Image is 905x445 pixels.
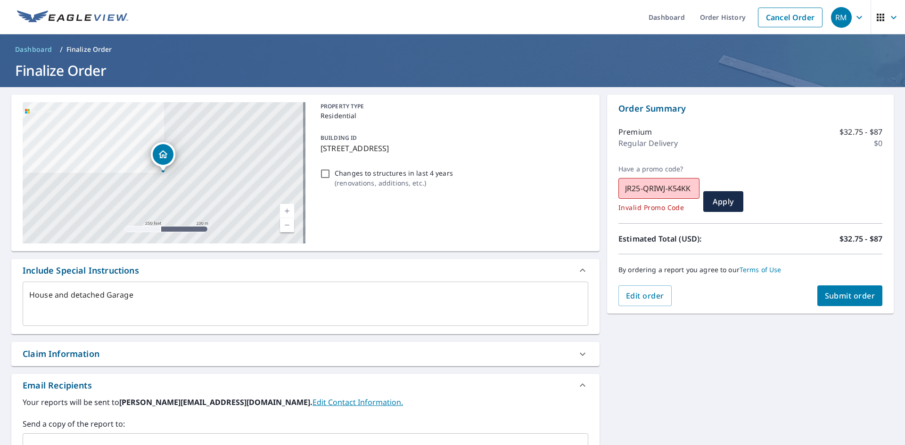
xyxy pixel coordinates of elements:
[825,291,875,301] span: Submit order
[23,264,139,277] div: Include Special Instructions
[11,42,894,57] nav: breadcrumb
[335,178,453,188] p: ( renovations, additions, etc. )
[321,111,584,121] p: Residential
[119,397,313,407] b: [PERSON_NAME][EMAIL_ADDRESS][DOMAIN_NAME].
[335,168,453,178] p: Changes to structures in last 4 years
[711,196,736,207] span: Apply
[15,45,52,54] span: Dashboard
[321,102,584,111] p: PROPERTY TYPE
[618,285,672,306] button: Edit order
[321,134,357,142] p: BUILDING ID
[618,165,699,173] label: Have a promo code?
[618,126,652,138] p: Premium
[740,265,782,274] a: Terms of Use
[11,42,56,57] a: Dashboard
[313,397,403,407] a: EditContactInfo
[66,45,112,54] p: Finalize Order
[23,348,99,360] div: Claim Information
[626,291,664,301] span: Edit order
[11,259,600,282] div: Include Special Instructions
[11,342,600,366] div: Claim Information
[874,138,882,149] p: $0
[758,8,823,27] a: Cancel Order
[280,204,294,218] a: Current Level 17, Zoom In
[11,61,894,80] h1: Finalize Order
[817,285,883,306] button: Submit order
[11,374,600,396] div: Email Recipients
[839,233,882,244] p: $32.75 - $87
[618,138,678,149] p: Regular Delivery
[23,379,92,392] div: Email Recipients
[839,126,882,138] p: $32.75 - $87
[280,218,294,232] a: Current Level 17, Zoom Out
[23,418,588,429] label: Send a copy of the report to:
[60,44,63,55] li: /
[29,291,582,317] textarea: House and detached Garage
[151,142,175,171] div: Dropped pin, building 1, Residential property, 7142 Tanglewood Dr Frankston, TX 75763
[831,7,852,28] div: RM
[703,191,743,212] button: Apply
[17,10,128,24] img: EV Logo
[618,233,750,244] p: Estimated Total (USD):
[618,203,693,212] p: Invalid Promo Code
[618,102,882,115] p: Order Summary
[618,266,882,274] p: By ordering a report you agree to our
[321,143,584,154] p: [STREET_ADDRESS]
[23,396,588,408] label: Your reports will be sent to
